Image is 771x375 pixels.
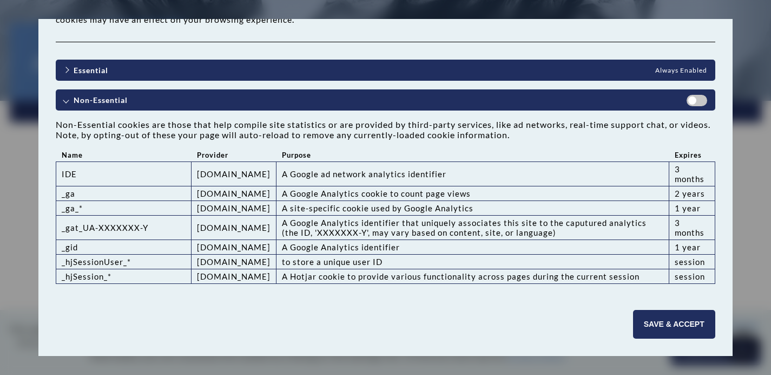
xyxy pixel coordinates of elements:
[276,148,669,162] th: Purpose
[56,186,192,201] td: _ga
[669,269,715,284] td: session
[276,186,669,201] td: A Google Analytics cookie to count page views
[669,201,715,216] td: 1 year
[56,201,192,216] td: _ga_*
[669,186,715,201] td: 2 years
[669,162,715,186] td: 3 months
[276,269,669,284] td: A Hotjar cookie to provide various functionality across pages during the current session
[669,240,715,255] td: 1 year
[56,269,192,284] td: _hjSession_*
[192,201,276,216] td: [DOMAIN_NAME]
[56,148,192,162] th: Name
[655,66,707,74] span: Always Enabled
[192,186,276,201] td: [DOMAIN_NAME]
[276,240,669,255] td: A Google Analytics identifier
[192,162,276,186] td: [DOMAIN_NAME]
[56,240,192,255] td: _gid
[56,162,192,186] td: IDE
[64,96,128,104] a: Non-Essential
[276,201,669,216] td: A site-specific cookie used by Google Analytics
[56,255,192,269] td: _hjSessionUser_*
[276,216,669,240] td: A Google Analytics identifier that uniquely associates this site to the caputured analytics (the ...
[192,255,276,269] td: [DOMAIN_NAME]
[192,240,276,255] td: [DOMAIN_NAME]
[669,216,715,240] td: 3 months
[192,216,276,240] td: [DOMAIN_NAME]
[633,310,715,339] button: Save & Accept
[56,216,192,240] td: _gat_UA-XXXXXXX-Y
[669,148,715,162] th: Expires
[669,255,715,269] td: session
[64,66,108,74] a: Essential
[56,119,715,140] p: Non-Essential cookies are those that help compile site statistics or are provided by third-party ...
[192,269,276,284] td: [DOMAIN_NAME]
[276,162,669,186] td: A Google ad network analytics identifier
[192,148,276,162] th: Provider
[276,255,669,269] td: to store a unique user ID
